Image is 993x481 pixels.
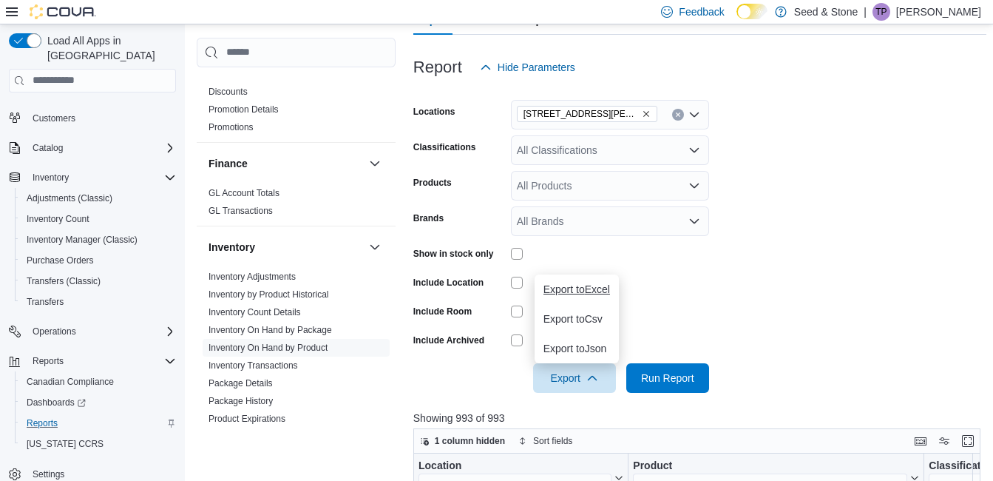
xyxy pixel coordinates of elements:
a: Purchase Orders [21,252,100,269]
div: Finance [197,184,396,225]
p: Showing 993 of 993 [413,411,986,425]
span: Customers [33,112,75,124]
span: Inventory Adjustments [209,270,296,282]
span: Export to Json [543,343,610,354]
button: Reports [27,352,70,370]
span: Inventory Manager (Classic) [21,231,176,249]
a: Transfers (Classic) [21,272,106,290]
label: Show in stock only [413,248,494,260]
span: Inventory On Hand by Package [209,323,332,335]
span: Inventory Manager (Classic) [27,234,138,246]
span: Catalog [33,142,63,154]
span: TP [875,3,887,21]
span: Package History [209,394,273,406]
h3: Report [413,58,462,76]
a: Adjustments (Classic) [21,189,118,207]
p: [PERSON_NAME] [896,3,981,21]
span: Dashboards [27,397,86,408]
button: Inventory [209,239,363,254]
button: Reports [15,413,182,434]
button: Open list of options [688,180,700,192]
span: Inventory [33,172,69,184]
span: Canadian Compliance [27,376,114,388]
span: Dark Mode [736,19,737,20]
a: Inventory Transactions [209,360,298,370]
button: Sort fields [512,432,578,450]
a: Inventory by Product Historical [209,289,329,299]
button: Inventory Count [15,209,182,229]
button: Export toExcel [535,275,619,304]
span: Settings [33,468,64,480]
button: Canadian Compliance [15,371,182,392]
button: Discounts & Promotions [366,53,384,70]
button: Purchase Orders [15,250,182,271]
button: Export toCsv [535,304,619,334]
button: Catalog [3,138,182,158]
button: Finance [209,155,363,170]
span: [US_STATE] CCRS [27,438,104,450]
label: Include Archived [413,334,484,346]
a: Dashboards [21,394,92,411]
button: Adjustments (Classic) [15,188,182,209]
a: Package Details [209,377,273,388]
span: Adjustments (Classic) [21,189,176,207]
a: Package History [209,395,273,406]
a: Inventory Count Details [209,306,301,317]
div: Tianna Peters [872,3,890,21]
span: [STREET_ADDRESS][PERSON_NAME]) [523,107,639,121]
span: Export to Csv [543,313,610,325]
span: Transfers [27,296,64,308]
button: 1 column hidden [414,432,511,450]
span: Load All Apps in [GEOGRAPHIC_DATA] [41,33,176,63]
a: Reports [21,414,64,432]
p: | [864,3,867,21]
h3: Finance [209,155,248,170]
span: Hide Parameters [498,60,575,75]
span: Reports [27,352,176,370]
a: Discounts [209,86,248,96]
span: Feedback [679,4,724,19]
a: [US_STATE] CCRS [21,435,109,453]
span: GL Account Totals [209,186,279,198]
a: Inventory Adjustments [209,271,296,281]
button: Export toJson [535,334,619,363]
span: Purchase Orders [21,252,176,269]
input: Dark Mode [736,4,767,19]
span: Washington CCRS [21,435,176,453]
span: Adjustments (Classic) [27,192,112,204]
a: Inventory On Hand by Product [209,342,328,352]
span: 1 column hidden [435,435,505,447]
span: Inventory Count Details [209,306,301,317]
button: Remove 8050 Lickman Road # 103 (Chilliwack) from selection in this group [642,110,651,118]
button: Catalog [27,139,69,157]
span: Inventory Count [27,213,89,225]
button: Operations [3,321,182,342]
a: Canadian Compliance [21,373,120,391]
span: Product Expirations [209,412,285,424]
div: Location [418,459,611,473]
button: Reports [3,351,182,371]
button: Inventory [3,167,182,188]
span: Inventory Count [21,210,176,228]
button: Open list of options [688,215,700,227]
a: Dashboards [15,392,182,413]
span: Inventory [27,169,176,186]
a: Product Expirations [209,413,285,423]
span: Reports [21,414,176,432]
button: Run Report [626,363,709,393]
button: Transfers [15,292,182,312]
img: Cova [30,4,96,19]
span: Export to Excel [543,283,610,295]
h3: Inventory [209,239,255,254]
span: Canadian Compliance [21,373,176,391]
button: Customers [3,107,182,129]
span: Transfers [21,293,176,311]
a: Promotions [209,121,254,132]
button: Inventory [366,238,384,255]
span: 8050 Lickman Road # 103 (Chilliwack) [517,106,657,122]
span: Customers [27,109,176,127]
a: Transfers [21,293,70,311]
button: Clear input [672,109,684,121]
